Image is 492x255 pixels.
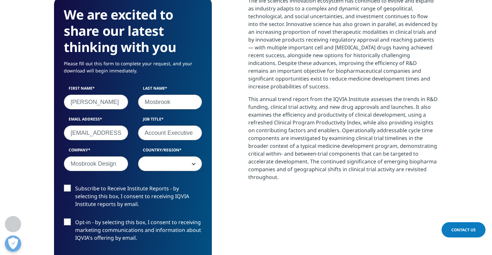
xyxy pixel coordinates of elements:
[138,116,202,125] label: Job Title
[451,227,476,233] span: Contact Us
[64,85,128,95] label: First Name
[64,185,202,211] label: Subscribe to Receive Institute Reports - by selecting this box, I consent to receiving IQVIA Inst...
[64,218,202,245] label: Opt-in - by selecting this box, I consent to receiving marketing communications and information a...
[64,116,128,125] label: Email Address
[64,60,202,79] p: Please fill out this form to complete your request, and your download will begin immediately.
[138,147,202,156] label: Country/Region
[138,85,202,95] label: Last Name
[5,236,21,252] button: Open Preferences
[64,147,128,156] label: Company
[248,95,438,186] p: This annual trend report from the IQVIA Institute assesses the trends in R&D funding, clinical tr...
[64,6,202,55] h3: We are excited to share our latest thinking with you
[442,222,485,237] a: Contact Us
